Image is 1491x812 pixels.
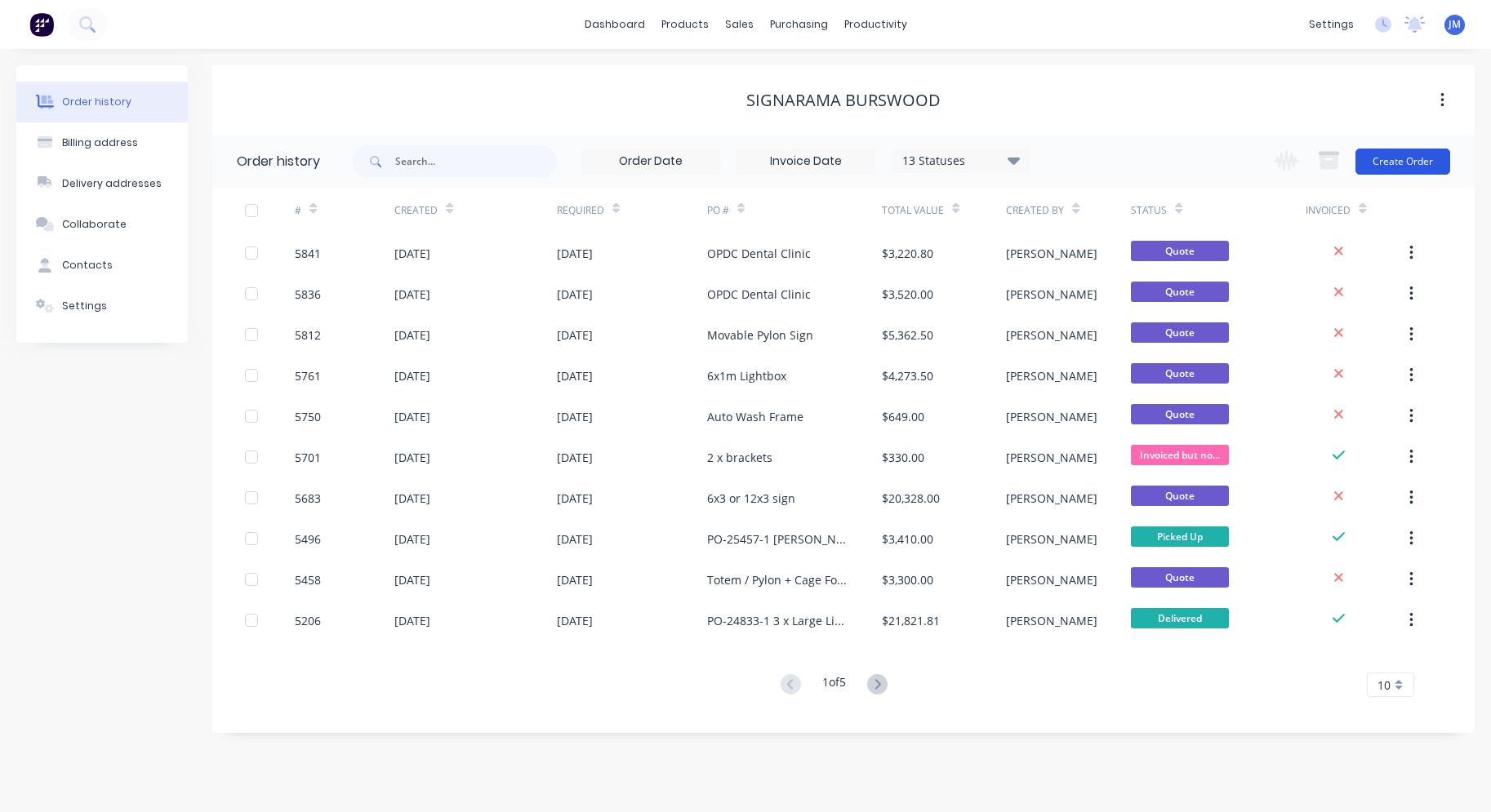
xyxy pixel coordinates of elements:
div: $330.00 [882,449,924,466]
div: 5458 [295,571,321,588]
div: [DATE] [394,286,430,303]
div: Invoiced [1306,188,1405,233]
div: # [295,188,394,233]
div: Billing address [62,135,138,150]
span: Quote [1131,486,1229,506]
div: [DATE] [557,286,593,303]
div: [PERSON_NAME] [1006,490,1097,507]
div: [DATE] [394,367,430,384]
button: Delivery addresses [16,163,188,204]
div: [PERSON_NAME] [1006,286,1097,303]
div: Required [557,188,706,233]
span: Quote [1131,404,1229,424]
div: sales [717,12,762,37]
div: Created [394,188,557,233]
div: [DATE] [394,612,430,629]
div: $3,220.80 [882,245,933,262]
input: Search... [395,145,557,178]
span: Delivered [1131,608,1229,628]
div: 6x3 or 12x3 sign [707,490,795,507]
div: purchasing [762,12,836,37]
div: 5206 [295,612,321,629]
button: Create Order [1355,149,1450,175]
div: [DATE] [557,245,593,262]
div: 5701 [295,449,321,466]
div: [DATE] [394,571,430,588]
span: Quote [1131,322,1229,343]
div: Auto Wash Frame [707,408,803,425]
div: [DATE] [557,530,593,548]
div: $649.00 [882,408,924,425]
div: PO-25457-1 [PERSON_NAME] Fitness Studio [707,530,849,548]
div: [DATE] [394,408,430,425]
div: 5683 [295,490,321,507]
button: Settings [16,286,188,326]
div: [DATE] [394,530,430,548]
div: [DATE] [557,612,593,629]
div: Created By [1006,203,1064,218]
div: [PERSON_NAME] [1006,408,1097,425]
div: Status [1131,188,1306,233]
input: Invoice Date [737,149,875,174]
span: 10 [1378,677,1391,694]
button: Order history [16,82,188,122]
img: Factory [29,12,54,37]
div: 5750 [295,408,321,425]
div: Created By [1006,188,1131,233]
span: Quote [1131,282,1229,302]
div: Movable Pylon Sign [707,326,813,344]
a: dashboard [576,12,653,37]
div: Signarama Burswood [746,91,941,110]
div: 5836 [295,286,321,303]
div: [PERSON_NAME] [1006,367,1097,384]
div: settings [1301,12,1362,37]
div: 1 of 5 [822,673,846,697]
div: 13 Statuses [892,152,1030,170]
div: 6x1m Lightbox [707,367,786,384]
div: Order history [237,152,320,171]
div: $3,520.00 [882,286,933,303]
div: [PERSON_NAME] [1006,571,1097,588]
div: $3,300.00 [882,571,933,588]
div: [DATE] [557,490,593,507]
div: Created [394,203,438,218]
div: $21,821.81 [882,612,940,629]
div: Delivery addresses [62,176,162,191]
div: Required [557,203,604,218]
div: PO # [707,203,729,218]
div: Total Value [882,188,1007,233]
div: $4,273.50 [882,367,933,384]
div: Settings [62,299,107,313]
span: Quote [1131,241,1229,261]
div: $5,362.50 [882,326,933,344]
input: Order Date [582,149,719,174]
div: 5496 [295,530,321,548]
div: 5761 [295,367,321,384]
button: Billing address [16,122,188,163]
span: JM [1449,17,1461,32]
span: Quote [1131,567,1229,588]
div: [DATE] [394,326,430,344]
div: 5841 [295,245,321,262]
div: [PERSON_NAME] [1006,449,1097,466]
div: [DATE] [557,408,593,425]
div: Totem / Pylon + Cage Footings [707,571,849,588]
div: [PERSON_NAME] [1006,326,1097,344]
div: [DATE] [394,245,430,262]
button: Collaborate [16,204,188,245]
div: [PERSON_NAME] [1006,530,1097,548]
div: [DATE] [557,571,593,588]
div: OPDC Dental Clinic [707,245,811,262]
button: Contacts [16,245,188,286]
span: Invoiced but no... [1131,445,1229,465]
div: OPDC Dental Clinic [707,286,811,303]
div: Contacts [62,258,113,273]
div: Status [1131,203,1167,218]
div: Invoiced [1306,203,1351,218]
div: 5812 [295,326,321,344]
div: Order history [62,95,131,109]
div: $3,410.00 [882,530,933,548]
div: [PERSON_NAME] [1006,245,1097,262]
span: Quote [1131,363,1229,384]
div: [DATE] [557,367,593,384]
